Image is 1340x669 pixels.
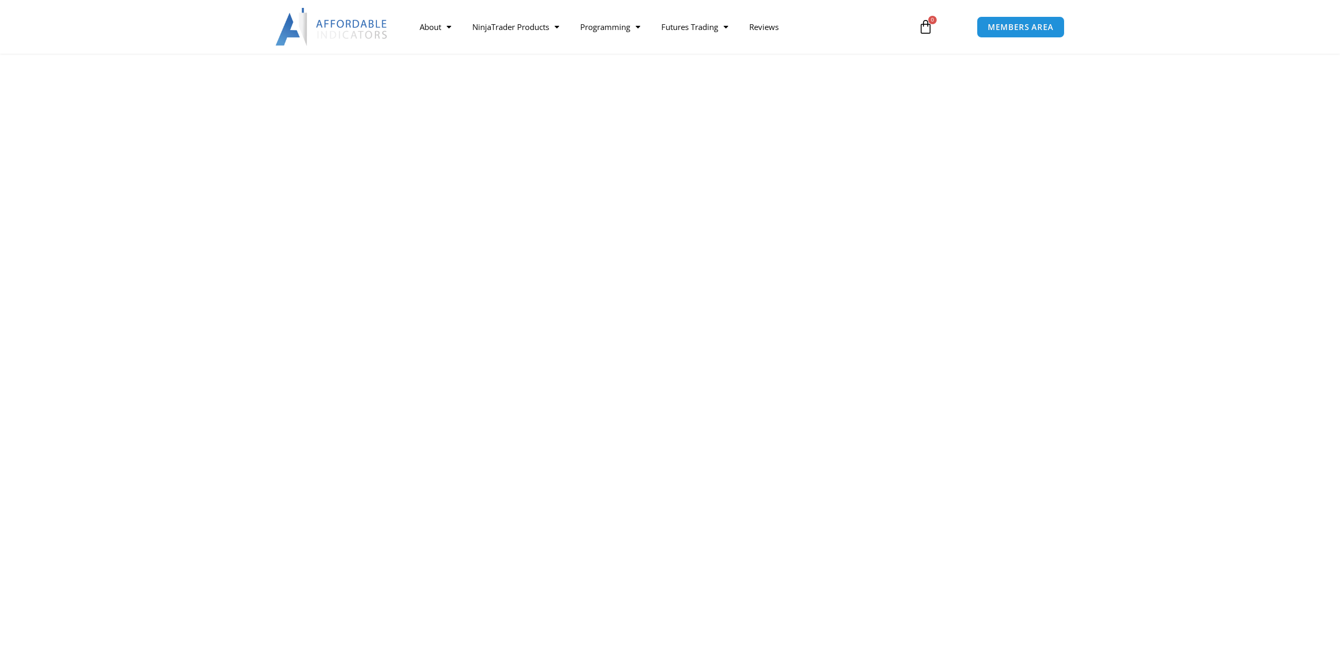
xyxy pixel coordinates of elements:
[570,15,651,39] a: Programming
[651,15,739,39] a: Futures Trading
[739,15,789,39] a: Reviews
[977,16,1065,38] a: MEMBERS AREA
[928,16,937,24] span: 0
[409,15,906,39] nav: Menu
[462,15,570,39] a: NinjaTrader Products
[988,23,1054,31] span: MEMBERS AREA
[902,12,949,42] a: 0
[409,15,462,39] a: About
[275,8,389,46] img: LogoAI | Affordable Indicators – NinjaTrader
